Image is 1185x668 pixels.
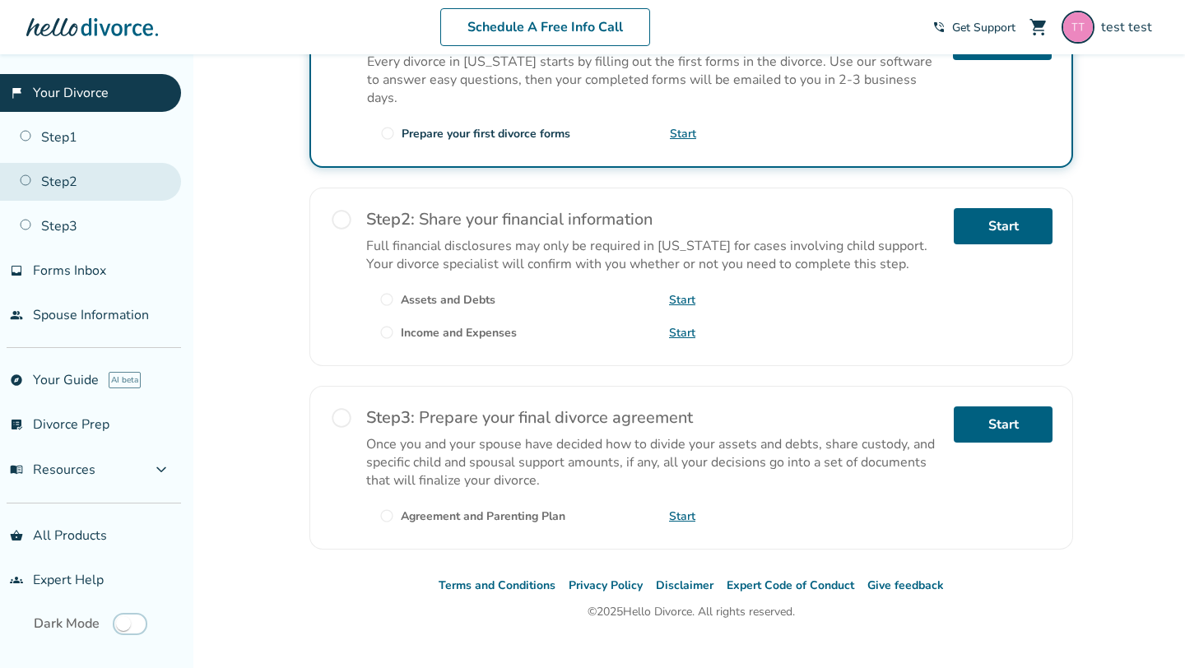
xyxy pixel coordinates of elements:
span: inbox [10,264,23,277]
span: Resources [10,461,95,479]
span: radio_button_unchecked [380,126,395,141]
span: radio_button_unchecked [379,292,394,307]
span: AI beta [109,372,141,388]
div: Assets and Debts [401,292,495,308]
a: Privacy Policy [569,578,643,593]
strong: Step 3 : [366,406,415,429]
span: radio_button_unchecked [379,508,394,523]
img: pevefef982@dawhe.com [1062,11,1094,44]
span: flag_2 [10,86,23,100]
span: test test [1101,18,1159,36]
li: Give feedback [867,576,944,596]
a: Expert Code of Conduct [727,578,854,593]
strong: Step 2 : [366,208,415,230]
span: shopping_basket [10,529,23,542]
span: Get Support [952,20,1015,35]
a: Start [954,208,1053,244]
span: Dark Mode [34,615,100,633]
h2: Share your financial information [366,208,941,230]
div: Income and Expenses [401,325,517,341]
a: Start [670,126,696,141]
a: Schedule A Free Info Call [440,8,650,46]
span: Forms Inbox [33,262,106,280]
span: shopping_cart [1029,17,1048,37]
span: expand_more [151,460,171,480]
a: phone_in_talkGet Support [932,20,1015,35]
span: people [10,308,23,322]
span: explore [10,373,23,387]
span: menu_book [10,463,23,476]
span: radio_button_unchecked [330,208,353,231]
span: radio_button_unchecked [330,406,353,429]
span: phone_in_talk [932,21,946,34]
li: Disclaimer [656,576,713,596]
div: Full financial disclosures may only be required in [US_STATE] for cases involving child support. ... [366,237,941,273]
div: Prepare your first divorce forms [402,126,570,141]
a: Terms and Conditions [439,578,555,593]
a: Start [954,406,1053,443]
div: Agreement and Parenting Plan [401,508,565,524]
div: Every divorce in [US_STATE] starts by filling out the first forms in the divorce. Use our softwar... [367,53,940,107]
span: radio_button_unchecked [379,325,394,340]
div: © 2025 Hello Divorce. All rights reserved. [588,602,795,622]
span: groups [10,573,23,587]
a: Start [669,508,695,524]
h2: Prepare your final divorce agreement [366,406,941,429]
iframe: Chat Widget [1103,589,1185,668]
a: Start [669,325,695,341]
div: Once you and your spouse have decided how to divide your assets and debts, share custody, and spe... [366,435,941,489]
span: list_alt_check [10,418,23,431]
a: Start [669,292,695,308]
